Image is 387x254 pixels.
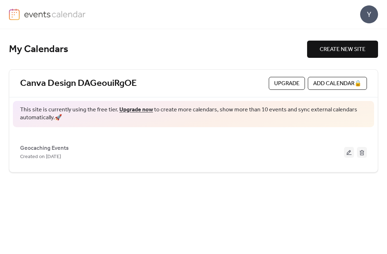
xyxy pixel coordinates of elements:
[307,41,378,58] button: CREATE NEW SITE
[9,43,307,56] div: My Calendars
[24,9,86,19] img: logo-type
[20,144,69,153] span: Geocaching Events
[320,45,365,54] span: CREATE NEW SITE
[274,79,300,88] span: Upgrade
[269,77,305,90] button: Upgrade
[119,104,153,115] a: Upgrade now
[20,78,137,89] a: Canva Design DAGeouiRgOE
[20,153,61,161] span: Created on [DATE]
[9,9,20,20] img: logo
[20,106,367,122] span: This site is currently using the free tier. to create more calendars, show more than 10 events an...
[360,5,378,23] div: Y
[20,146,69,150] a: Geocaching Events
